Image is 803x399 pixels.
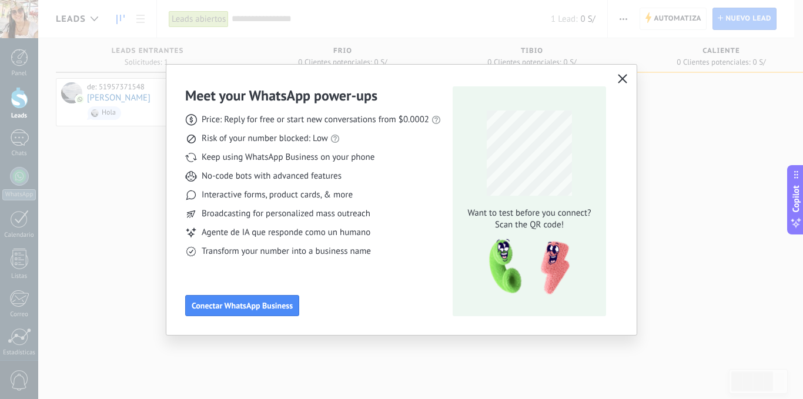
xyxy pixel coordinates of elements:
span: Conectar WhatsApp Business [192,301,293,310]
span: Price: Reply for free or start new conversations from $0.0002 [202,114,429,126]
span: Transform your number into a business name [202,246,371,257]
span: No-code bots with advanced features [202,170,342,182]
span: Scan the QR code! [460,219,599,231]
span: Agente de IA que responde como un humano [202,227,370,239]
span: Broadcasting for personalized mass outreach [202,208,370,220]
button: Conectar WhatsApp Business [185,295,299,316]
span: Keep using WhatsApp Business on your phone [202,152,374,163]
h3: Meet your WhatsApp power‑ups [185,86,377,105]
img: qr-pic-1x.png [479,236,572,299]
span: Want to test before you connect? [460,207,599,219]
span: Copilot [790,185,802,212]
span: Interactive forms, product cards, & more [202,189,353,201]
span: Risk of your number blocked: Low [202,133,328,145]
